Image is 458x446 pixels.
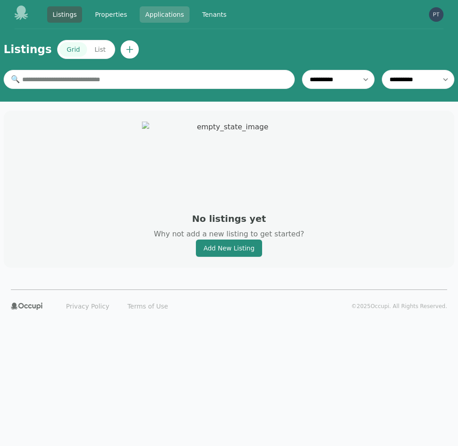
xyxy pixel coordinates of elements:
h1: Listings [4,42,52,57]
a: Listings [47,6,82,23]
a: Privacy Policy [61,299,115,314]
a: Tenants [197,6,232,23]
button: Grid [59,42,87,57]
button: List [87,42,112,57]
a: Add New Listing [196,240,263,257]
a: Terms of Use [122,299,174,314]
h3: No listings yet [192,212,266,225]
p: Why not add a new listing to get started? [154,229,304,240]
p: © 2025 Occupi. All Rights Reserved. [351,303,447,310]
a: Applications [140,6,190,23]
button: Create new listing [121,40,139,59]
img: empty_state_image [142,122,316,209]
a: Properties [89,6,132,23]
